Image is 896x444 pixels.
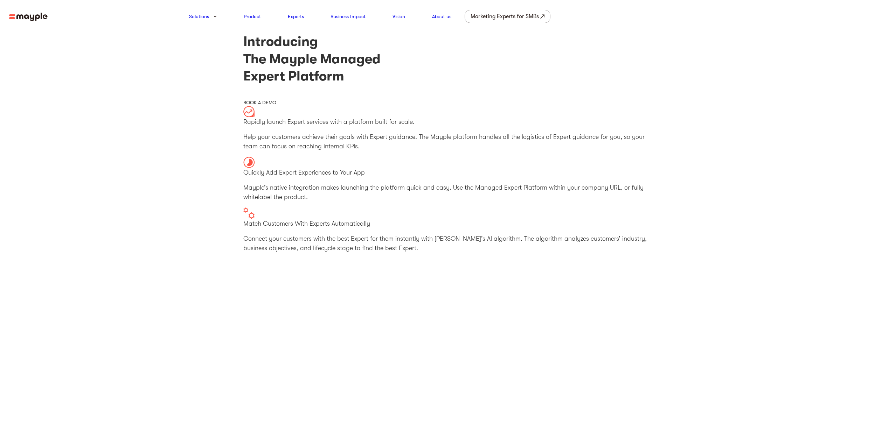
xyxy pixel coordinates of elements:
[9,13,48,21] img: mayple-logo
[243,219,653,228] p: Match Customers With Experts Automatically
[393,12,405,21] a: Vision
[243,234,653,253] p: Connect your customers with the best Expert for them instantly with [PERSON_NAME]’s AI algorithm....
[189,12,209,21] a: Solutions
[288,12,304,21] a: Experts
[243,99,653,106] div: BOOK A DEMO
[465,10,550,23] a: Marketing Experts for SMBs
[243,183,653,202] p: Mayple’s native integration makes launching the platform quick and easy. Use the Managed Expert P...
[214,15,217,17] img: arrow-down
[432,12,451,21] a: About us
[244,12,261,21] a: Product
[243,33,653,85] h1: Introducing The Mayple Managed Expert Platform
[243,132,653,151] p: Help your customers achieve their goals with Expert guidance. The Mayple platform handles all the...
[243,117,653,127] p: Rapidly launch Expert services with a platform built for scale.
[243,168,653,177] p: Quickly Add Expert Experiences to Your App
[331,12,366,21] a: Business Impact
[471,12,539,21] div: Marketing Experts for SMBs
